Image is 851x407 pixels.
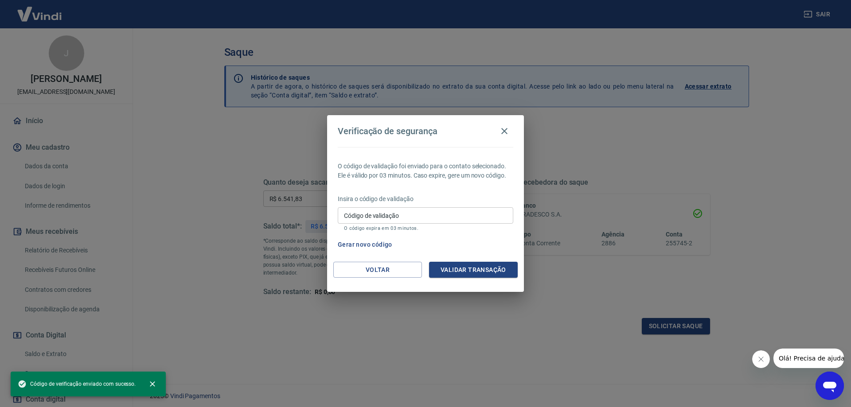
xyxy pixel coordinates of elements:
span: Código de verificação enviado com sucesso. [18,380,136,388]
iframe: Botão para abrir a janela de mensagens [816,372,844,400]
button: Validar transação [429,262,518,278]
p: Insira o código de validação [338,194,513,204]
button: close [143,374,162,394]
h4: Verificação de segurança [338,126,437,136]
button: Voltar [333,262,422,278]
p: O código de validação foi enviado para o contato selecionado. Ele é válido por 03 minutos. Caso e... [338,162,513,180]
p: O código expira em 03 minutos. [344,225,507,231]
iframe: Fechar mensagem [752,350,770,368]
iframe: Mensagem da empresa [773,349,844,368]
button: Gerar novo código [334,236,396,253]
span: Olá! Precisa de ajuda? [5,6,74,13]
